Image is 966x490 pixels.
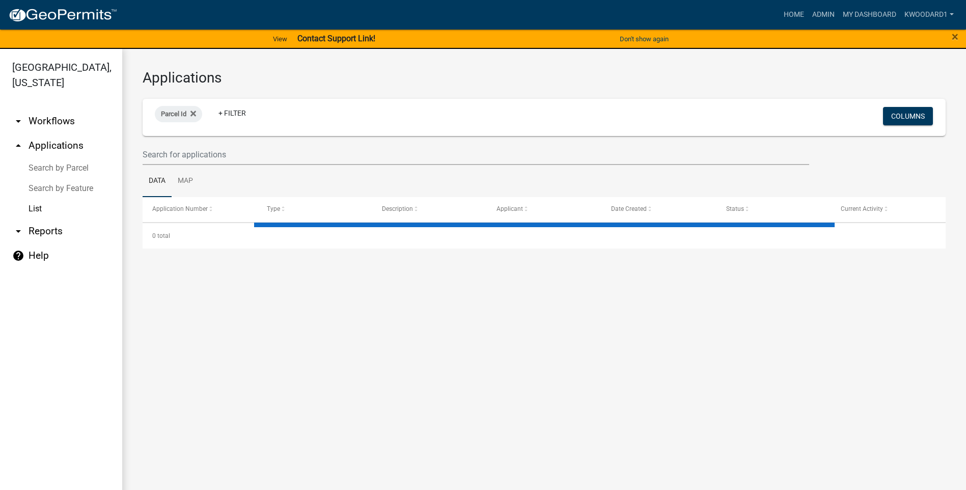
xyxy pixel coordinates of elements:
[841,205,883,212] span: Current Activity
[267,205,280,212] span: Type
[808,5,839,24] a: Admin
[372,197,487,222] datatable-header-cell: Description
[496,205,523,212] span: Applicant
[12,115,24,127] i: arrow_drop_down
[210,104,254,122] a: + Filter
[487,197,601,222] datatable-header-cell: Applicant
[12,250,24,262] i: help
[143,69,946,87] h3: Applications
[611,205,647,212] span: Date Created
[382,205,413,212] span: Description
[616,31,673,47] button: Don't show again
[831,197,946,222] datatable-header-cell: Current Activity
[172,165,199,198] a: Map
[12,140,24,152] i: arrow_drop_up
[143,197,257,222] datatable-header-cell: Application Number
[883,107,933,125] button: Columns
[257,197,372,222] datatable-header-cell: Type
[269,31,291,47] a: View
[716,197,831,222] datatable-header-cell: Status
[726,205,744,212] span: Status
[143,223,946,249] div: 0 total
[152,205,208,212] span: Application Number
[601,197,716,222] datatable-header-cell: Date Created
[161,110,186,118] span: Parcel Id
[952,30,958,44] span: ×
[297,34,375,43] strong: Contact Support Link!
[952,31,958,43] button: Close
[780,5,808,24] a: Home
[143,144,809,165] input: Search for applications
[900,5,958,24] a: kwoodard1
[12,225,24,237] i: arrow_drop_down
[143,165,172,198] a: Data
[839,5,900,24] a: My Dashboard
